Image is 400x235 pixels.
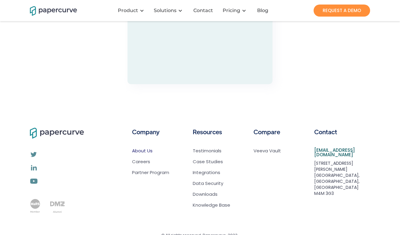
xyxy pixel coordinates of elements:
[257,8,268,14] div: Blog
[314,126,337,137] h6: Contact
[154,8,176,14] div: Solutions
[118,8,138,14] div: Product
[193,126,222,137] h6: Resources
[193,180,223,186] a: Data Security
[253,126,280,137] h6: Compare
[189,8,219,14] a: Contact
[314,160,370,196] div: [STREET_ADDRESS][PERSON_NAME] [GEOGRAPHIC_DATA], [GEOGRAPHIC_DATA], [GEOGRAPHIC_DATA] M4M 3G3
[253,148,281,154] a: Veeva Vault
[132,148,169,154] a: About Us
[193,191,218,197] a: Downloads
[193,202,230,208] a: Knowledge Base
[132,170,169,176] a: Partner Program
[150,2,189,20] div: Solutions
[223,8,240,14] a: Pricing
[314,5,370,17] a: REQUEST A DEMO
[114,2,150,20] div: Product
[132,159,169,165] a: Careers
[193,159,223,165] a: Case Studies
[219,2,252,20] div: Pricing
[30,5,69,16] a: home
[132,126,160,137] h6: Company
[314,148,370,157] a: [EMAIL_ADDRESS][DOMAIN_NAME]
[193,8,213,14] div: Contact
[193,148,221,154] a: Testimonials
[193,170,220,176] a: Integrations
[252,8,274,14] a: Blog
